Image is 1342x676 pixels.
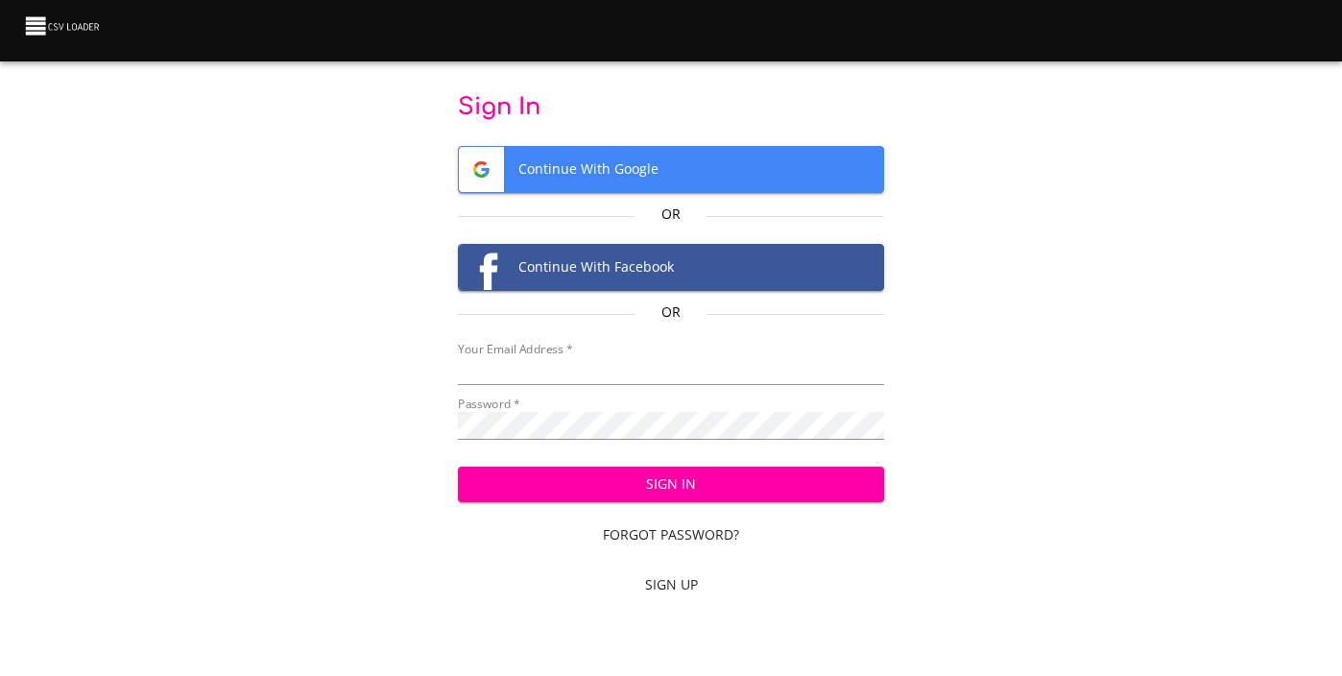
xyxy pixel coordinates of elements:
[635,302,707,322] p: Or
[458,92,885,123] p: Sign In
[458,244,885,291] button: Facebook logoContinue With Facebook
[459,245,504,290] img: Facebook logo
[458,398,520,410] label: Password
[458,518,885,553] a: Forgot Password?
[466,573,877,597] span: Sign Up
[459,245,884,290] span: Continue With Facebook
[458,467,885,502] button: Sign In
[473,472,870,496] span: Sign In
[458,146,885,193] button: Google logoContinue With Google
[459,147,884,192] span: Continue With Google
[23,12,104,39] img: CSV Loader
[458,567,885,603] a: Sign Up
[466,523,877,547] span: Forgot Password?
[458,344,572,355] label: Your Email Address
[635,205,707,224] p: Or
[459,147,504,192] img: Google logo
